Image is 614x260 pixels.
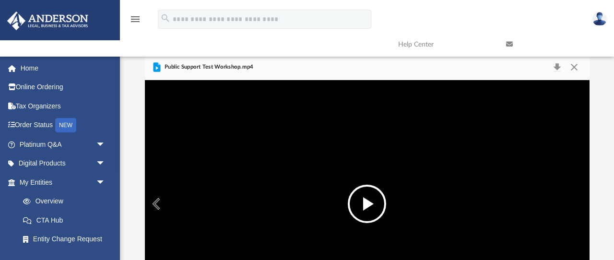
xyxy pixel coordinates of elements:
i: menu [130,13,141,25]
a: Entity Change Request [13,230,120,249]
img: User Pic [592,12,607,26]
a: Overview [13,192,120,211]
a: CTA Hub [13,211,120,230]
a: My Entitiesarrow_drop_down [7,173,120,192]
a: Digital Productsarrow_drop_down [7,154,120,173]
a: Online Ordering [7,78,120,97]
a: menu [130,18,141,25]
i: search [160,13,171,24]
div: NEW [55,118,76,132]
button: Close [566,60,583,74]
a: Tax Organizers [7,96,120,116]
a: Platinum Q&Aarrow_drop_down [7,135,120,154]
a: Help Center [391,25,499,63]
a: Order StatusNEW [7,116,120,135]
span: arrow_drop_down [96,154,115,174]
span: arrow_drop_down [96,135,115,154]
span: arrow_drop_down [96,173,115,192]
img: Anderson Advisors Platinum Portal [4,12,91,30]
button: Download [549,60,566,74]
a: Home [7,59,120,78]
button: Previous File [145,190,166,217]
span: Public Support Test Workshop.mp4 [163,63,254,71]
